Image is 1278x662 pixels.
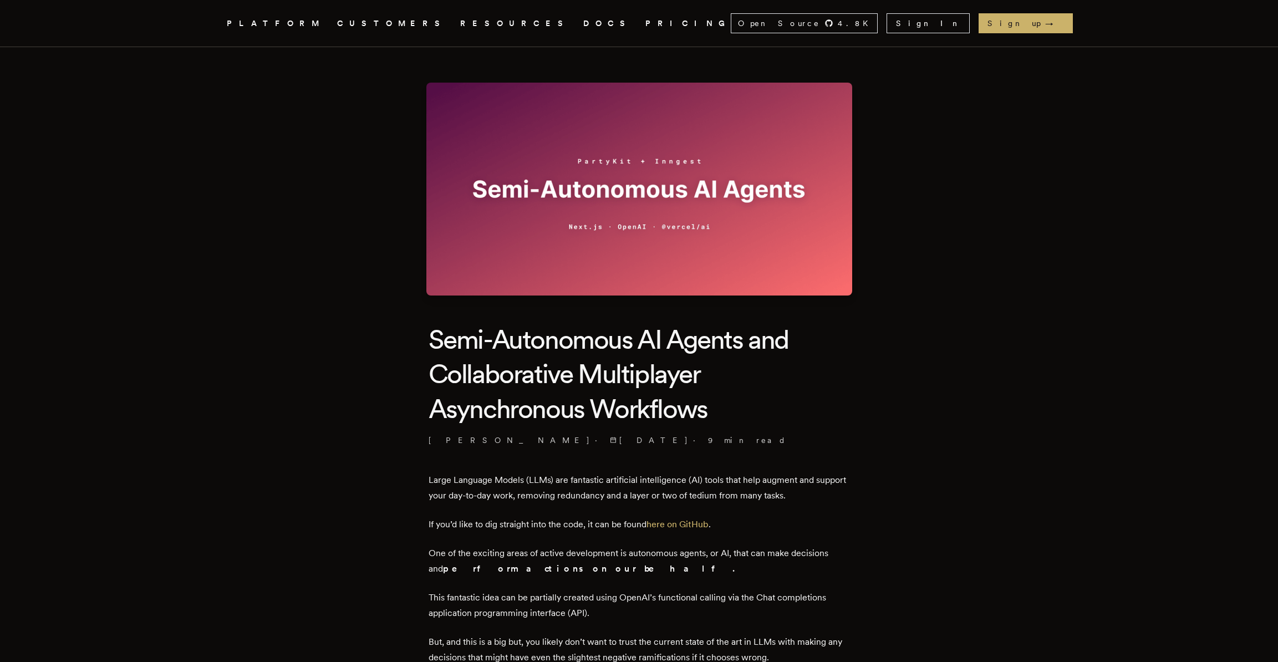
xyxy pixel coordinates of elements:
a: Sign In [887,13,970,33]
a: [PERSON_NAME] [429,435,590,446]
p: · · [429,435,850,446]
a: Sign up [979,13,1073,33]
a: DOCS [583,17,632,30]
img: Featured image for Semi-Autonomous AI Agents and Collaborative Multiplayer Asynchronous Workflows... [426,83,852,296]
p: This fantastic idea can be partially created using OpenAI’s functional calling via the Chat compl... [429,590,850,621]
h1: Semi-Autonomous AI Agents and Collaborative Multiplayer Asynchronous Workflows [429,322,850,426]
span: → [1045,18,1064,29]
button: PLATFORM [227,17,324,30]
a: here on GitHub [646,519,709,529]
p: One of the exciting areas of active development is autonomous agents, or AI, that can make decisi... [429,546,850,577]
span: 4.8 K [838,18,875,29]
strong: perform actions on our behalf. [443,563,737,574]
span: [DATE] [610,435,689,446]
a: PRICING [645,17,731,30]
span: Open Source [738,18,820,29]
p: If you’d like to dig straight into the code, it can be found . [429,517,850,532]
p: Large Language Models (LLMs) are fantastic artificial intelligence (AI) tools that help augment a... [429,472,850,503]
a: CUSTOMERS [337,17,447,30]
button: RESOURCES [460,17,570,30]
span: 9 min read [708,435,786,446]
